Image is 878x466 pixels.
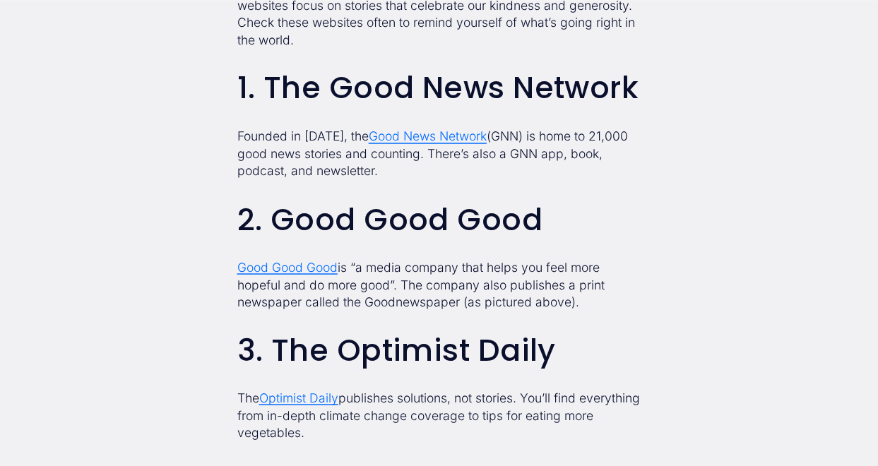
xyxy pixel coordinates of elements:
p: is “a media company that helps you feel more hopeful and do more good”. The company also publishe... [237,258,641,310]
a: Good News Network [369,129,487,143]
h2: 2. Good Good Good [237,203,641,237]
h2: 1. The Good News Network [237,71,641,105]
a: Good Good Good [237,259,338,274]
p: The publishes solutions, not stories. You’ll find everything from in-depth climate change coverag... [237,389,641,441]
p: Founded in [DATE], the (GNN) is home to 21,000 good news stories and counting. There’s also a GNN... [237,128,641,179]
a: Optimist Daily [259,390,338,405]
h2: 3. The Optimist Daily [237,333,641,367]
